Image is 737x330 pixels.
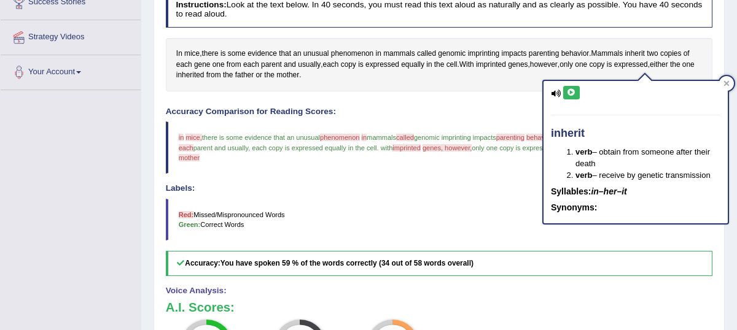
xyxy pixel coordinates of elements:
[376,48,381,59] span: Click to see word definition
[423,144,472,152] span: genes, however,
[501,48,526,59] span: Click to see word definition
[166,199,713,240] blockquote: Missed/Mispronounced Words Correct Words
[293,48,301,59] span: Click to see word definition
[591,48,623,59] span: Click to see word definition
[227,59,241,71] span: Click to see word definition
[358,59,364,71] span: Click to see word definition
[185,134,201,141] span: mice,
[179,154,200,161] span: mother
[575,171,592,180] b: verb
[684,48,690,59] span: Click to see word definition
[176,70,205,81] span: Click to see word definition
[660,48,681,59] span: Click to see word definition
[331,48,373,59] span: Click to see word definition
[551,128,720,140] h4: inherit
[446,59,458,71] span: Click to see word definition
[392,144,420,152] span: imprinted
[529,48,560,59] span: Click to see word definition
[551,187,720,196] h5: Syllables:
[575,169,720,181] li: – receive by genetic transmission
[235,70,254,81] span: Click to see word definition
[179,211,194,218] b: Red:
[1,55,141,86] a: Your Account
[476,59,506,71] span: Click to see word definition
[179,144,193,152] span: each
[264,70,275,81] span: Click to see word definition
[176,48,182,59] span: Click to see word definition
[202,134,320,141] span: there is some evidence that an unusual
[201,48,218,59] span: Click to see word definition
[166,38,713,91] div: , . , . , , , .
[323,59,339,71] span: Click to see word definition
[303,48,329,59] span: Click to see word definition
[526,134,554,141] span: behavior.
[367,134,396,141] span: mammals
[438,48,466,59] span: Click to see word definition
[414,134,496,141] span: genomic imprinting impacts
[365,59,399,71] span: Click to see word definition
[575,146,720,169] li: – obtain from someone after their death
[561,48,590,59] span: Click to see word definition
[682,59,695,71] span: Click to see word definition
[508,59,528,71] span: Click to see word definition
[575,59,587,71] span: Click to see word definition
[472,144,553,152] span: only one copy is expressed
[284,59,296,71] span: Click to see word definition
[166,286,713,296] h4: Voice Analysis:
[650,59,668,71] span: Click to see word definition
[647,48,658,59] span: Click to see word definition
[166,301,235,314] b: A.I. Scores:
[468,48,500,59] span: Click to see word definition
[261,59,282,71] span: Click to see word definition
[381,144,393,152] span: with
[220,259,474,267] b: You have spoken 59 % of the words correctly (34 out of 58 words overall)
[276,70,299,81] span: Click to see word definition
[184,48,200,59] span: Click to see word definition
[179,221,201,228] b: Green:
[320,134,360,141] span: phenomenon
[607,59,612,71] span: Click to see word definition
[248,144,250,152] span: ,
[625,48,644,59] span: Click to see word definition
[166,107,713,117] h4: Accuracy Comparison for Reading Scores:
[279,48,291,59] span: Click to see word definition
[670,59,680,71] span: Click to see word definition
[213,59,225,71] span: Click to see word definition
[560,59,573,71] span: Click to see word definition
[496,134,524,141] span: parenting
[179,134,184,141] span: in
[194,59,210,71] span: Click to see word definition
[377,144,379,152] span: .
[248,48,277,59] span: Click to see word definition
[575,147,592,156] b: verb
[255,70,262,81] span: Click to see word definition
[426,59,432,71] span: Click to see word definition
[530,59,558,71] span: Click to see word definition
[1,20,141,51] a: Strategy Videos
[589,59,604,71] span: Click to see word definition
[193,144,248,152] span: parent and usually
[417,48,436,59] span: Click to see word definition
[459,59,474,71] span: Click to see word definition
[206,70,221,81] span: Click to see word definition
[614,59,648,71] span: Click to see word definition
[401,59,424,71] span: Click to see word definition
[383,48,415,59] span: Click to see word definition
[341,59,356,71] span: Click to see word definition
[166,184,713,193] h4: Labels:
[396,134,414,141] span: called
[166,251,713,276] h5: Accuracy:
[176,59,192,71] span: Click to see word definition
[434,59,445,71] span: Click to see word definition
[228,48,246,59] span: Click to see word definition
[220,48,226,59] span: Click to see word definition
[252,144,376,152] span: each copy is expressed equally in the cell
[223,70,233,81] span: Click to see word definition
[591,186,626,196] em: in–her–it
[298,59,321,71] span: Click to see word definition
[362,134,367,141] span: in
[551,203,720,212] h5: Synonyms:
[243,59,259,71] span: Click to see word definition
